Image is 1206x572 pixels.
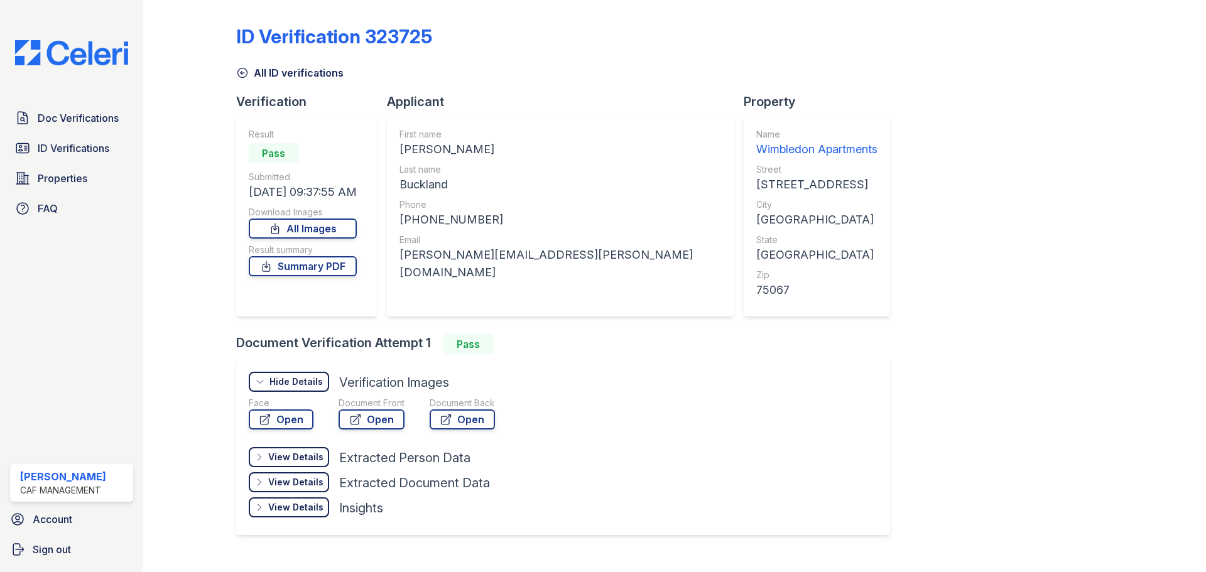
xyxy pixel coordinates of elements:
a: All ID verifications [236,65,344,80]
div: Insights [339,499,383,517]
a: Open [249,409,313,429]
a: Doc Verifications [10,105,133,131]
div: Zip [756,269,877,281]
div: Extracted Person Data [339,449,470,467]
div: Last name [399,163,721,176]
div: Name [756,128,877,141]
div: Result [249,128,357,141]
div: [PHONE_NUMBER] [399,211,721,229]
div: Applicant [387,93,744,111]
a: Open [339,409,405,429]
a: Summary PDF [249,256,357,276]
div: State [756,234,877,246]
div: Document Front [339,397,405,409]
div: [DATE] 09:37:55 AM [249,183,357,201]
div: [PERSON_NAME] [20,469,106,484]
div: 75067 [756,281,877,299]
div: View Details [268,476,323,488]
div: Extracted Document Data [339,474,490,492]
div: CAF Management [20,484,106,497]
span: FAQ [38,201,58,216]
div: [GEOGRAPHIC_DATA] [756,211,877,229]
div: Face [249,397,313,409]
span: Account [33,512,72,527]
span: Properties [38,171,87,186]
div: [STREET_ADDRESS] [756,176,877,193]
div: Pass [443,334,494,354]
div: Property [744,93,900,111]
div: [GEOGRAPHIC_DATA] [756,246,877,264]
div: Hide Details [269,375,323,388]
div: Pass [249,143,299,163]
div: Wimbledon Apartments [756,141,877,158]
div: [PERSON_NAME] [399,141,721,158]
div: ID Verification 323725 [236,25,432,48]
div: View Details [268,501,323,514]
div: Download Images [249,206,357,219]
div: City [756,198,877,211]
a: ID Verifications [10,136,133,161]
div: Street [756,163,877,176]
div: Verification [236,93,387,111]
div: First name [399,128,721,141]
div: [PERSON_NAME][EMAIL_ADDRESS][PERSON_NAME][DOMAIN_NAME] [399,246,721,281]
span: ID Verifications [38,141,109,156]
a: Name Wimbledon Apartments [756,128,877,158]
span: Sign out [33,542,71,557]
div: Submitted [249,171,357,183]
a: All Images [249,219,357,239]
iframe: chat widget [1153,522,1193,559]
a: Account [5,507,138,532]
div: Verification Images [339,374,449,391]
div: Phone [399,198,721,211]
div: Buckland [399,176,721,193]
a: Open [430,409,495,429]
div: Email [399,234,721,246]
div: View Details [268,451,323,463]
span: Doc Verifications [38,111,119,126]
a: Properties [10,166,133,191]
div: Document Verification Attempt 1 [236,334,900,354]
a: FAQ [10,196,133,221]
div: Document Back [430,397,495,409]
div: Result summary [249,244,357,256]
img: CE_Logo_Blue-a8612792a0a2168367f1c8372b55b34899dd931a85d93a1a3d3e32e68fde9ad4.png [5,40,138,65]
a: Sign out [5,537,138,562]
